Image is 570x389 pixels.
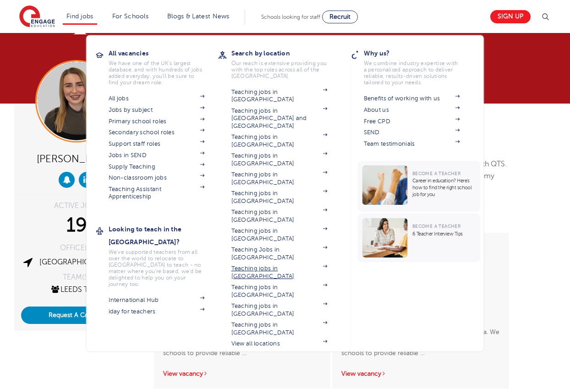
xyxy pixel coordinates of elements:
p: Career in education? Here’s how to find the right school job for you [412,177,476,198]
a: For Schools [112,13,148,20]
a: Become a TeacherCareer in education? Here’s how to find the right school job for you [358,161,483,212]
div: [PERSON_NAME] [21,149,132,167]
span: Schools looking for staff [261,14,320,20]
p: We have one of the UK's largest database. and with hundreds of jobs added everyday. you'll be sur... [109,60,205,86]
p: Our reach is extensive providing you with the top roles across all of the [GEOGRAPHIC_DATA] [231,60,328,79]
div: 19 [21,214,132,237]
a: Primary school roles [109,118,205,125]
img: Engage Education [19,5,55,28]
a: Teaching jobs in [GEOGRAPHIC_DATA] [231,227,328,242]
a: Teaching jobs in [GEOGRAPHIC_DATA] [231,133,328,148]
a: About us [364,106,460,114]
a: Teaching jobs in [GEOGRAPHIC_DATA] and [GEOGRAPHIC_DATA] [231,107,328,130]
a: Find jobs [66,13,93,20]
div: TEAM(S) [21,274,132,281]
a: All vacanciesWe have one of the UK's largest database. and with hundreds of jobs added everyday. ... [109,47,219,86]
a: Become a Teacher6 Teacher Interview Tips [358,214,483,262]
a: SEND [364,129,460,136]
button: Request A Callback [21,307,132,324]
h3: Why us? [364,47,474,60]
a: Jobs in SEND [109,152,205,159]
a: Blogs & Latest News [167,13,230,20]
a: Looking to teach in the [GEOGRAPHIC_DATA]?We've supported teachers from all over the world to rel... [109,223,219,287]
a: Teaching jobs in [GEOGRAPHIC_DATA] [231,88,328,104]
a: Recruit [322,11,358,23]
a: Jobs by subject [109,106,205,114]
h3: Search by location [231,47,341,60]
a: Benefits of working with us [364,95,460,102]
a: Teaching jobs in [GEOGRAPHIC_DATA] [231,171,328,186]
a: Teaching jobs in [GEOGRAPHIC_DATA] [231,284,328,299]
div: OFFICE(S) [21,244,132,252]
p: 6 Teacher Interview Tips [412,230,476,237]
a: Teaching Assistant Apprenticeship [109,186,205,201]
a: Leeds Team [50,285,103,294]
a: All jobs [109,95,205,102]
a: Teaching jobs in [GEOGRAPHIC_DATA] [231,208,328,224]
a: Secondary school roles [109,129,205,136]
a: Sign up [490,10,531,23]
a: Why us?We combine industry expertise with a personalised approach to deliver reliable, results-dr... [364,47,474,86]
a: Teaching jobs in [GEOGRAPHIC_DATA] [231,302,328,318]
a: International Hub [109,296,205,304]
div: ACTIVE JOBS [21,202,132,209]
h3: All vacancies [109,47,219,60]
a: Teaching jobs in [GEOGRAPHIC_DATA] [231,152,328,167]
span: Become a Teacher [412,171,460,176]
a: Support staff roles [109,140,205,148]
a: View vacancy [163,370,208,377]
a: Teaching jobs in [GEOGRAPHIC_DATA] [231,190,328,205]
a: Teaching jobs in [GEOGRAPHIC_DATA] [231,265,328,280]
a: Teaching Jobs in [GEOGRAPHIC_DATA] [231,246,328,261]
a: Search by locationOur reach is extensive providing you with the top roles across all of the [GEOG... [231,47,341,79]
a: iday for teachers [109,308,205,315]
a: [GEOGRAPHIC_DATA] [39,258,114,266]
a: View all locations [231,340,328,347]
a: Teaching jobs in [GEOGRAPHIC_DATA] [231,321,328,336]
span: Become a Teacher [412,224,460,229]
h3: Looking to teach in the [GEOGRAPHIC_DATA]? [109,223,219,248]
a: Free CPD [364,118,460,125]
span: Recruit [329,13,351,20]
a: View vacancy [341,370,386,377]
p: We've supported teachers from all over the world to relocate to [GEOGRAPHIC_DATA] to teach - no m... [109,249,205,287]
a: Supply Teaching [109,163,205,170]
a: Team testimonials [364,140,460,148]
p: We combine industry expertise with a personalised approach to deliver reliable, results-driven so... [364,60,460,86]
a: Non-classroom jobs [109,174,205,181]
